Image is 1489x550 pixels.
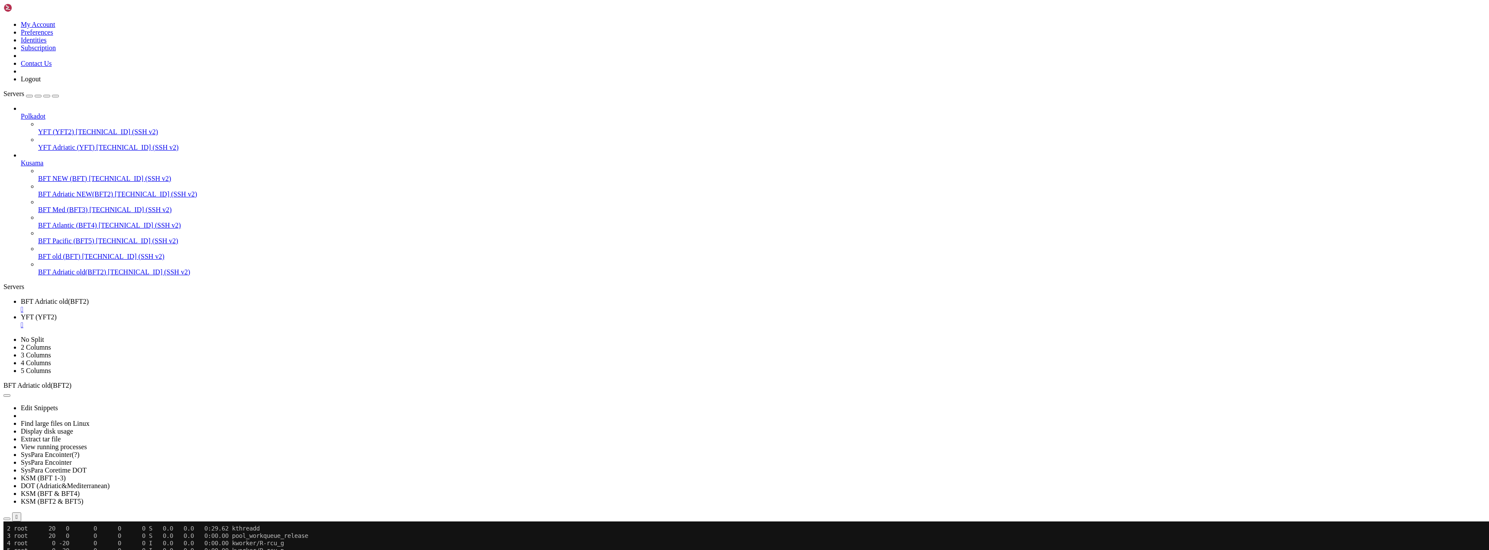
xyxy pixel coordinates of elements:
[3,99,1376,106] x-row: 18 root rt 0 0 0 0 S 0.0 0.0 0:23.33 migration/0
[3,283,1376,290] x-row: 47 root rt 0 0 0 0 S 0.0 0.0 0:22.57 migration/5
[3,129,1376,136] x-row: 22 root -51 0 0 0 0 S 0.0 0.0 0:00.00 idle_inject/1
[21,351,51,359] a: 3 Columns
[16,514,18,520] div: 
[3,55,1376,62] x-row: not required on a system that users do not log into.
[21,159,1486,167] a: Kusama
[21,75,41,83] a: Logout
[38,222,1486,229] a: BFT Atlantic (BFT4) [TECHNICAL_ID] (SSH v2)
[3,165,1376,173] x-row: 28 root -51 0 0 0 0 S 0.0 0.0 0:00.00 idle_inject/2
[21,113,1486,120] a: Polkadot
[38,245,1486,261] li: BFT old (BFT) [TECHNICAL_ID] (SSH v2)
[3,283,1486,291] div: Servers
[3,239,1376,246] x-row: 40 root -51 0 0 0 0 S 0.0 0.0 0:00.00 idle_inject/4
[3,62,1376,70] x-row: 13 root 20 0 0 0 0 I 0.0 0.0 0:00.00 rcu_tasks_kthread
[21,451,80,458] a: SysPara Encointer(?)
[21,29,53,36] a: Preferences
[3,371,1376,379] x-row: 62 root 0 -20 0 0 0 I 0.0 0.0 0:00.00 kworker/7:0H-events_highpri
[3,3,1376,11] x-row: 2 root 20 0 0 0 0 S 0.0 0.0 0:29.62 kthreadd
[3,320,1376,327] x-row: 53 root rt 0 0 0 0 S 0.0 0.0 0:23.07 migration/6
[3,364,1376,371] x-row: 60 root 20 0 0 0 0 S 0.0 0.0 0:40.17 ksoftirqd/7
[38,237,94,244] span: BFT Pacific (BFT5)
[21,313,57,321] span: YFT (YFT2)
[82,253,164,260] span: [TECHNICAL_ID] (SSH v2)
[3,70,1376,77] x-row: To restore this content, you can run the 'unminimize' command.
[38,144,1486,151] a: YFT Adriatic (YFT) [TECHNICAL_ID] (SSH v2)
[3,467,1376,474] x-row: /dev/md0 2.0G 190M 1.7G 11% /boot
[21,474,66,482] a: KSM (BFT 1-3)
[21,321,1486,329] a: 
[3,357,1376,364] x-row: 59 root rt 0 0 0 0 S 0.0 0.0 0:22.24 migration/7
[3,84,1376,92] x-row: 16 root 20 0 0 0 0 S 0.0 0.0 1:57.56 ksoftirqd/0
[21,298,89,305] span: BFT Adriatic old(BFT2)
[21,459,72,466] a: SysPara Encointer
[3,121,1376,129] x-row: tmpfs 47G 0 47G 0% /dev/shm
[21,159,43,167] span: Kusama
[21,428,73,435] a: Display disk usage
[3,92,1376,99] x-row: 17 root 20 0 0 0 0 I 0.0 0.0 262:38.76 rcu_preempt
[38,136,1486,151] li: YFT Adriatic (YFT) [TECHNICAL_ID] (SSH v2)
[115,190,197,198] span: [TECHNICAL_ID] (SSH v2)
[21,404,58,412] a: Edit Snippets
[3,136,1376,143] x-row: 23 root rt 0 0 0 0 S 0.0 0.0 0:22.58 migration/1
[77,482,80,489] div: (20, 65)
[21,298,1486,313] a: BFT Adriatic old(BFT2)
[3,232,1376,239] x-row: 39 root 20 0 0 0 0 S 0.0 0.0 0:00.00 cpuhp/4
[108,268,190,276] span: [TECHNICAL_ID] (SSH v2)
[21,306,1486,313] a: 
[3,209,1376,217] x-row: 35 root rt 0 0 0 0 S 0.0 0.0 0:21.47 migration/3
[21,435,61,443] a: Extract tar file
[3,90,59,97] a: Servers
[3,151,1376,158] x-row: tmpfs 9.4G 12K 9.4G 1% /run/user/1001
[3,408,1376,415] x-row: 68 root 0 -20 0 0 0 I 0.0 0.0 0:00.00 kworker/8:0H-events_highpri
[3,48,1376,55] x-row: 10 root 0 -20 0 0 0 I 0.0 0.0 0:00.00 kworker/0:0H-events_highpri
[3,430,1376,437] x-row: tmpfs 9.4G 1.2M 9.4G 1% /run
[21,490,80,497] a: KSM (BFT & BFT4)
[38,167,1486,183] li: BFT NEW (BFT) [TECHNICAL_ID] (SSH v2)
[3,423,1376,430] x-row: Filesystem Size Used Avail Use% Mounted on
[89,175,171,182] span: [TECHNICAL_ID] (SSH v2)
[3,224,1376,232] x-row: 38 root 0 -20 0 0 0 I 0.0 0.0 0:00.00 kworker/3:0H-events_highpri
[21,21,55,28] a: My Account
[38,128,74,135] span: YFT (YFT2)
[3,482,1376,489] x-row: : $
[38,198,1486,214] li: BFT Med (BFT3) [TECHNICAL_ID] (SSH v2)
[3,382,71,389] span: BFT Adriatic old(BFT2)
[3,92,1376,99] x-row: Filesystem Size Used Avail Use% Mounted on
[38,183,1486,198] li: BFT Adriatic NEW(BFT2) [TECHNICAL_ID] (SSH v2)
[62,84,66,91] span: ~
[38,128,1486,136] a: YFT (YFT2) [TECHNICAL_ID] (SSH v2)
[38,222,97,229] span: BFT Atlantic (BFT4)
[3,445,1376,452] x-row: /dev/md1 3.6T 1.7T 1.7T 50% /
[3,40,1376,48] x-row: 7 root 0 -20 0 0 0 I 0.0 0.0 0:00.00 kworker/R-netns
[3,106,1376,114] x-row: 19 root -51 0 0 0 0 S 0.0 0.0 0:00.00 idle_inject/0
[3,99,1376,106] x-row: tmpfs 9.4G 1.2M 9.4G 1% /run
[3,158,1376,165] x-row: : $
[3,401,1376,408] x-row: 66 root 20 0 0 0 0 S 0.0 0.0 0:47.82 ksoftirqd/8
[3,84,1376,92] x-row: : $ df -h
[77,158,80,165] div: (20, 21)
[3,290,1376,298] x-row: 48 root 20 0 0 0 0 S 0.0 0.0 0:42.66 ksoftirqd/5
[21,359,51,367] a: 4 Columns
[21,336,44,343] a: No Split
[3,129,1376,136] x-row: tmpfs 5.0M 0 5.0M 0% /run/lock
[38,261,1486,276] li: BFT Adriatic old(BFT2) [TECHNICAL_ID] (SSH v2)
[3,474,1376,482] x-row: tmpfs 9.4G 16K 9.4G 1% /run/user/1001
[3,452,1376,460] x-row: tmpfs 47G 0 47G 0% /dev/shm
[3,158,1376,165] x-row: 27 root 20 0 0 0 0 S 0.0 0.0 0:00.00 cpuhp/2
[3,482,59,489] span: adminksm@n82aa6c
[3,349,1376,357] x-row: 58 root -51 0 0 0 0 S 0.0 0.0 0:00.00 idle_inject/7
[38,144,94,151] span: YFT Adriatic (YFT)
[3,3,53,12] img: Shellngn
[3,173,1376,180] x-row: 29 root rt 0 0 0 0 S 0.0 0.0 0:18.56 migration/2
[3,33,1376,40] x-row: * Support: [URL][DOMAIN_NAME]
[38,190,1486,198] a: BFT Adriatic NEW(BFT2) [TECHNICAL_ID] (SSH v2)
[62,158,66,165] span: ~
[21,60,52,67] a: Contact Us
[38,206,1486,214] a: BFT Med (BFT3) [TECHNICAL_ID] (SSH v2)
[38,268,106,276] span: BFT Adriatic old(BFT2)
[21,151,1486,276] li: Kusama
[3,298,1376,305] x-row: 50 root 0 -20 0 0 0 I 0.0 0.0 0:00.00 kworker/5:0H-events_highpri
[3,202,1376,209] x-row: 34 root -51 0 0 0 0 S 0.0 0.0 0:00.00 idle_inject/3
[38,206,87,213] span: BFT Med (BFT3)
[38,268,1486,276] a: BFT Adriatic old(BFT2) [TECHNICAL_ID] (SSH v2)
